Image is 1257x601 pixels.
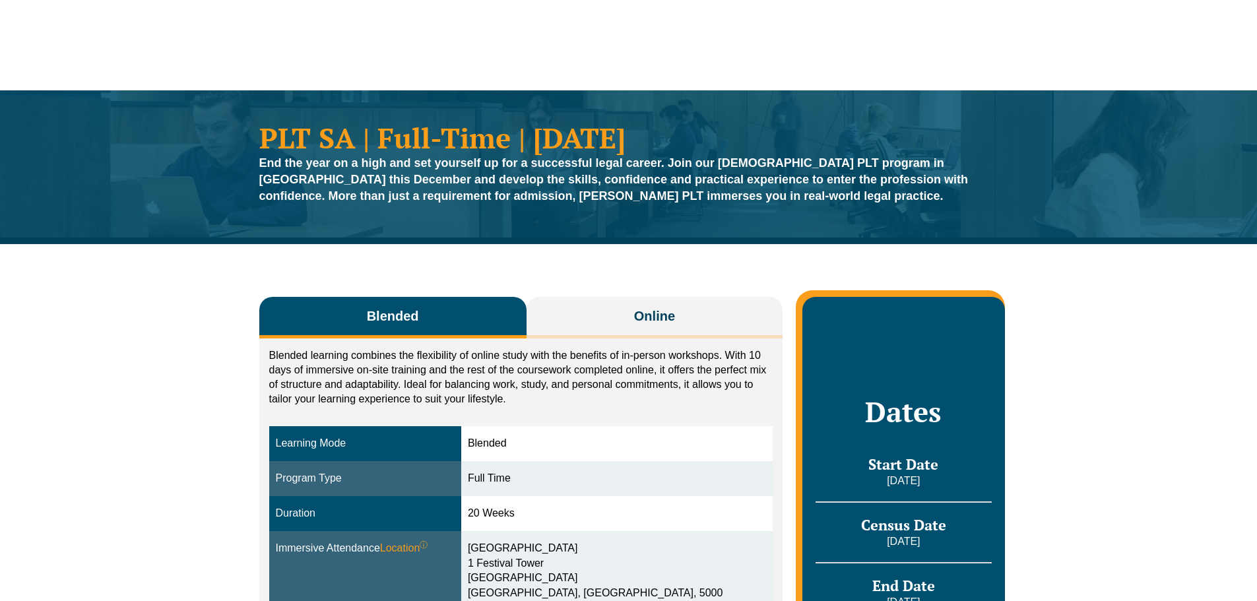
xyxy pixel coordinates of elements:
[816,395,991,428] h2: Dates
[380,541,428,556] span: Location
[269,348,773,406] p: Blended learning combines the flexibility of online study with the benefits of in-person workshop...
[717,7,794,21] a: PLT Learning Portal
[822,34,936,90] a: Traineeship Workshops
[276,541,455,556] div: Immersive Attendance
[367,307,419,325] span: Blended
[1119,34,1176,90] a: About Us
[808,7,887,21] a: Book CPD Programs
[30,15,176,77] a: [PERSON_NAME] Centre for Law
[872,576,935,595] span: End Date
[468,506,766,521] div: 20 Weeks
[468,471,766,486] div: Full Time
[816,474,991,488] p: [DATE]
[486,34,600,90] a: Practical Legal Training
[276,506,455,521] div: Duration
[861,515,946,534] span: Census Date
[816,534,991,549] p: [DATE]
[600,34,680,90] a: CPD Programs
[1026,7,1081,21] a: 1300 039 031
[420,540,428,550] sup: ⓘ
[259,123,998,152] h1: PLT SA | Full-Time | [DATE]
[634,307,675,325] span: Online
[468,436,766,451] div: Blended
[681,34,822,90] a: Practice Management Course
[276,436,455,451] div: Learning Mode
[868,455,938,474] span: Start Date
[468,541,766,601] div: [GEOGRAPHIC_DATA] 1 Festival Tower [GEOGRAPHIC_DATA] [GEOGRAPHIC_DATA], [GEOGRAPHIC_DATA], 5000
[276,471,455,486] div: Program Type
[259,156,969,203] strong: End the year on a high and set yourself up for a successful legal career. Join our [DEMOGRAPHIC_D...
[907,7,1000,21] a: Pre-Recorded Webcasts
[1054,34,1119,90] a: Venue Hire
[936,34,1054,90] a: Medicare Billing Course
[1029,9,1078,18] span: 1300 039 031
[1176,34,1227,90] a: Contact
